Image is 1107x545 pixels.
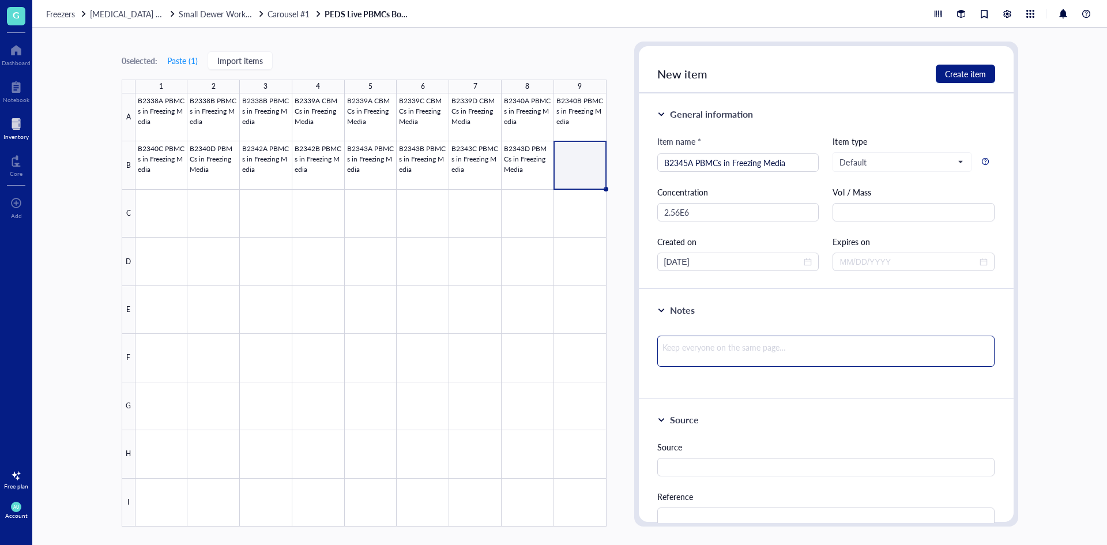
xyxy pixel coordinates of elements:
div: Core [10,170,22,177]
a: Small Dewer Working StorageCarousel #1 [179,9,322,19]
div: I [122,479,135,527]
div: 8 [525,79,529,94]
a: [MEDICAL_DATA] Storage ([PERSON_NAME]/[PERSON_NAME]) [90,9,176,19]
div: G [122,382,135,430]
span: Default [839,157,962,167]
div: Item name [657,135,701,148]
div: 4 [316,79,320,94]
div: 3 [263,79,268,94]
div: Source [657,441,995,453]
div: C [122,190,135,238]
span: Freezers [46,8,75,20]
a: Core [10,152,22,177]
div: Created on [657,235,819,248]
span: Small Dewer Working Storage [179,8,285,20]
input: MM/DD/YYYY [664,255,802,268]
div: E [122,286,135,334]
div: Dashboard [2,59,31,66]
span: New item [657,66,707,82]
div: Reference [657,490,995,503]
div: Notebook [3,96,29,103]
div: Inventory [3,133,29,140]
div: B [122,141,135,189]
div: Vol / Mass [833,186,995,198]
a: Freezers [46,9,88,19]
div: Source [670,413,699,427]
div: 7 [473,79,477,94]
div: Item type [833,135,995,148]
input: MM/DD/YYYY [839,255,977,268]
div: Expires on [833,235,995,248]
a: Inventory [3,115,29,140]
a: Notebook [3,78,29,103]
span: Carousel #1 [268,8,310,20]
div: F [122,334,135,382]
span: AU [13,505,19,510]
div: H [122,430,135,478]
div: Notes [670,303,695,317]
span: G [13,7,20,22]
div: 0 selected: [122,54,157,67]
div: 1 [159,79,163,94]
div: 9 [578,79,582,94]
div: Free plan [4,483,28,490]
div: General information [670,107,753,121]
a: PEDS Live PBMCs Box #56 [325,9,411,19]
div: Account [5,512,28,519]
div: Add [11,212,22,219]
div: 6 [421,79,425,94]
div: D [122,238,135,285]
div: A [122,93,135,141]
div: Concentration [657,186,819,198]
div: 5 [368,79,372,94]
span: Create item [945,69,986,78]
div: 2 [212,79,216,94]
span: [MEDICAL_DATA] Storage ([PERSON_NAME]/[PERSON_NAME]) [90,8,321,20]
button: Paste (1) [167,51,198,70]
a: Dashboard [2,41,31,66]
span: Import items [217,56,263,65]
button: Import items [208,51,273,70]
button: Create item [936,65,995,83]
